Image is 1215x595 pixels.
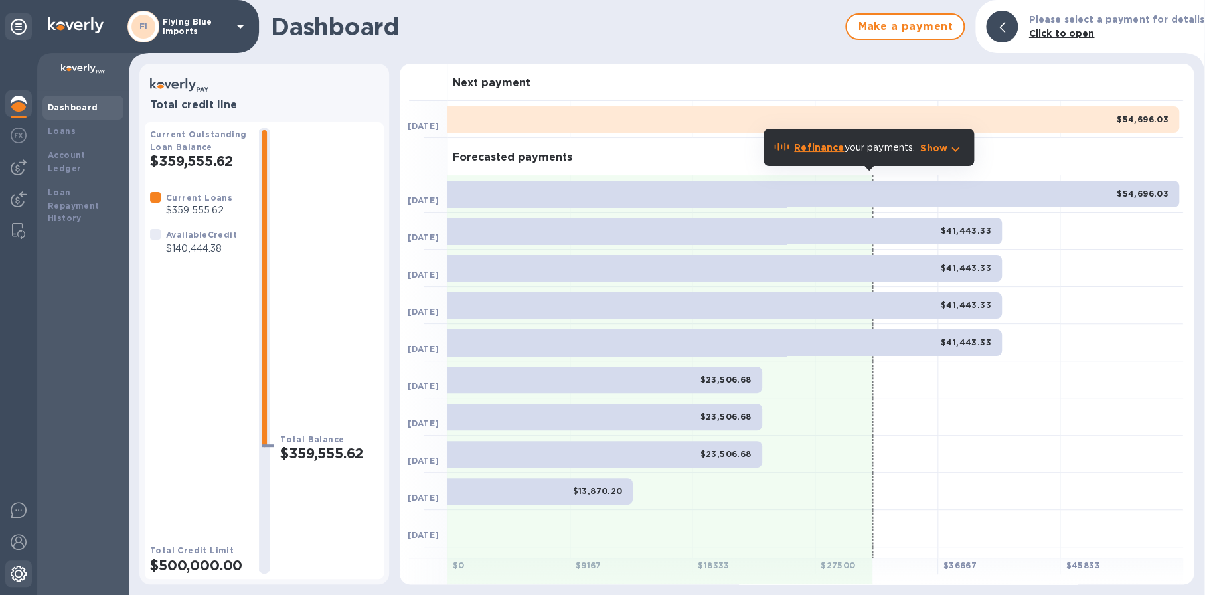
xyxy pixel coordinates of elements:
[700,449,752,459] b: $23,506.68
[48,126,76,136] b: Loans
[150,153,248,169] h2: $359,555.62
[920,141,947,155] p: Show
[408,344,439,354] b: [DATE]
[700,375,752,384] b: $23,506.68
[166,203,232,217] p: $359,555.62
[166,193,232,203] b: Current Loans
[1117,114,1169,124] b: $54,696.03
[1117,189,1169,199] b: $54,696.03
[48,102,98,112] b: Dashboard
[941,263,991,273] b: $41,443.33
[408,493,439,503] b: [DATE]
[150,99,378,112] h3: Total credit line
[941,226,991,236] b: $41,443.33
[408,530,439,540] b: [DATE]
[48,17,104,33] img: Logo
[845,13,965,40] button: Make a payment
[408,270,439,280] b: [DATE]
[572,486,622,496] b: $13,870.20
[48,150,86,173] b: Account Ledger
[700,412,752,422] b: $23,506.68
[943,560,977,570] b: $ 36667
[150,545,234,555] b: Total Credit Limit
[794,141,915,155] p: your payments.
[408,418,439,428] b: [DATE]
[11,127,27,143] img: Foreign exchange
[5,13,32,40] div: Unpin categories
[280,445,378,462] h2: $359,555.62
[166,230,237,240] b: Available Credit
[408,121,439,131] b: [DATE]
[408,381,439,391] b: [DATE]
[271,13,839,41] h1: Dashboard
[408,307,439,317] b: [DATE]
[941,337,991,347] b: $41,443.33
[166,242,237,256] p: $140,444.38
[920,141,963,155] button: Show
[941,300,991,310] b: $41,443.33
[408,232,439,242] b: [DATE]
[280,434,344,444] b: Total Balance
[163,17,229,36] p: Flying Blue Imports
[453,151,572,164] h3: Forecasted payments
[408,456,439,466] b: [DATE]
[857,19,953,35] span: Make a payment
[1066,560,1099,570] b: $ 45833
[150,129,247,152] b: Current Outstanding Loan Balance
[408,195,439,205] b: [DATE]
[1028,14,1204,25] b: Please select a payment for details
[139,21,148,31] b: FI
[453,77,530,90] h3: Next payment
[150,557,248,574] h2: $500,000.00
[48,187,100,224] b: Loan Repayment History
[794,142,844,153] b: Refinance
[1028,28,1094,39] b: Click to open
